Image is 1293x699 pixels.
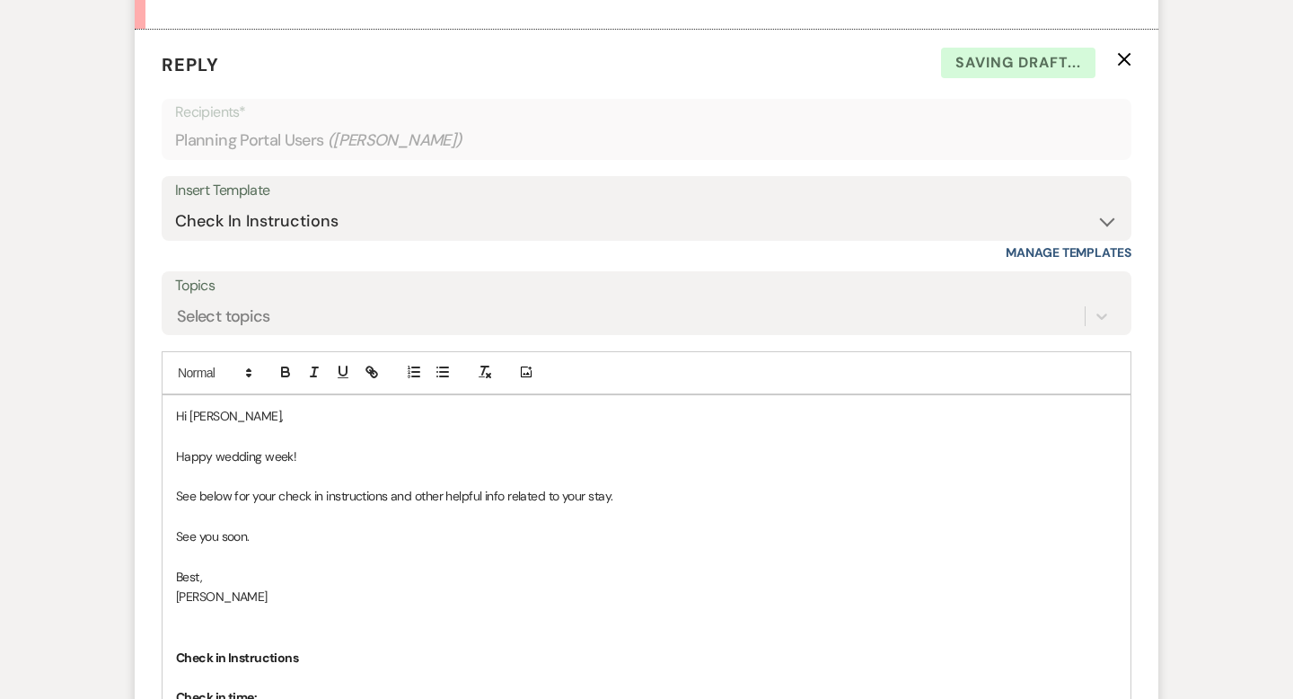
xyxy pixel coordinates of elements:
[175,101,1118,124] p: Recipients*
[175,123,1118,158] div: Planning Portal Users
[176,486,1117,506] p: See below for your check in instructions and other helpful info related to your stay.
[941,48,1095,78] span: Saving draft...
[176,526,1117,546] p: See you soon.
[162,53,219,76] span: Reply
[328,128,462,153] span: ( [PERSON_NAME] )
[177,304,270,328] div: Select topics
[1006,244,1131,261] a: Manage Templates
[176,406,1117,426] p: Hi [PERSON_NAME],
[176,447,1117,466] p: Happy wedding week!
[175,273,1118,299] label: Topics
[176,587,1117,606] p: [PERSON_NAME]
[175,178,1118,204] div: Insert Template
[176,650,298,666] strong: Check in Instructions
[176,567,1117,587] p: Best,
